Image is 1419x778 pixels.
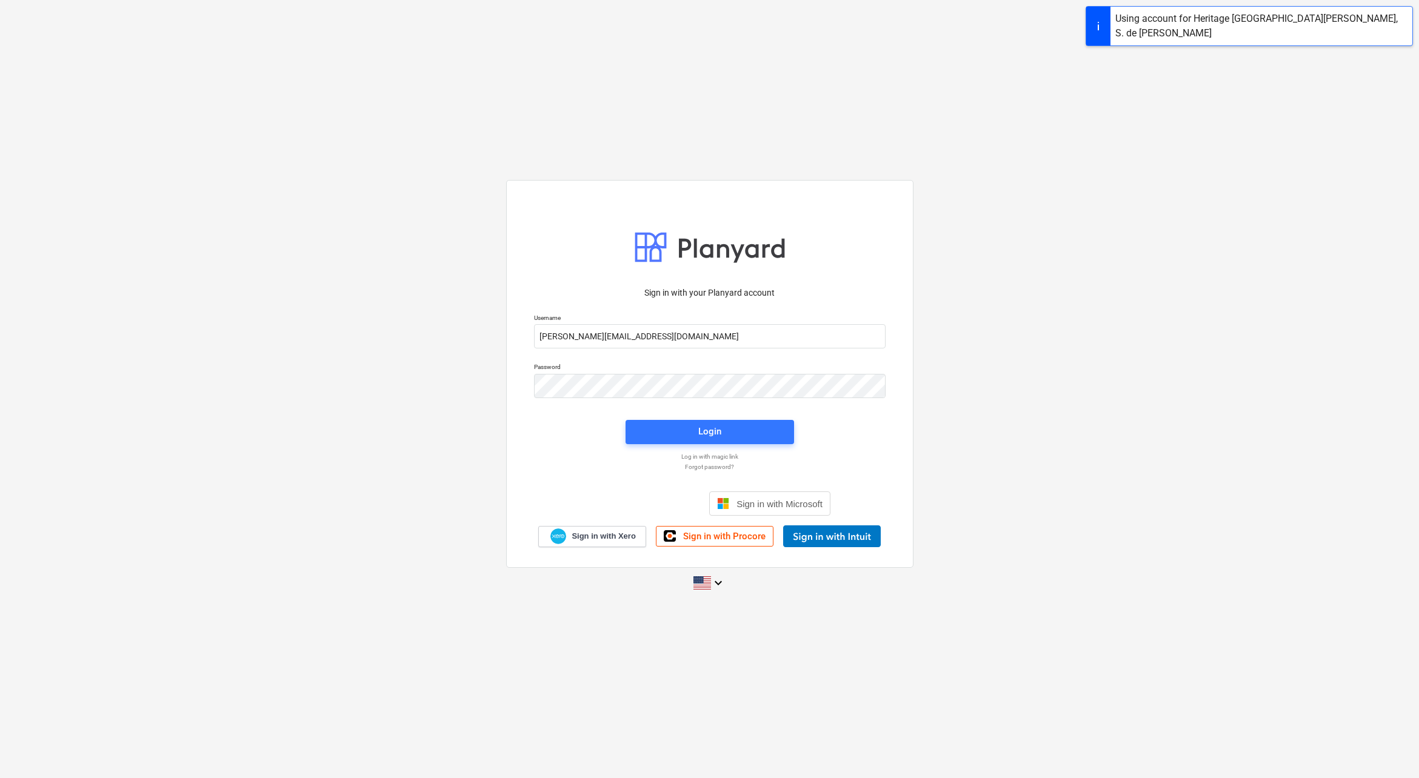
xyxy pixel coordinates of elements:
[626,420,794,444] button: Login
[683,531,766,542] span: Sign in with Procore
[550,528,566,545] img: Xero logo
[534,314,886,324] p: Username
[534,324,886,348] input: Username
[528,463,892,471] a: Forgot password?
[528,453,892,460] a: Log in with magic link
[534,363,886,373] p: Password
[656,526,773,547] a: Sign in with Procore
[572,531,635,542] span: Sign in with Xero
[1115,12,1407,41] div: Using account for Heritage [GEOGRAPHIC_DATA][PERSON_NAME], S. de [PERSON_NAME]
[717,497,729,510] img: Microsoft logo
[736,499,823,509] span: Sign in with Microsoft
[583,490,706,517] iframe: Sign in with Google Button
[711,576,726,590] i: keyboard_arrow_down
[534,287,886,299] p: Sign in with your Planyard account
[698,424,721,439] div: Login
[538,526,646,547] a: Sign in with Xero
